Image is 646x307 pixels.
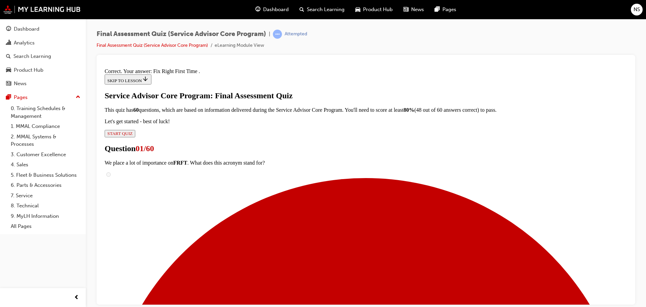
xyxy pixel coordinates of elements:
span: START QUIZ [5,65,31,70]
li: eLearning Module View [215,42,264,49]
div: Product Hub [14,66,43,74]
div: Analytics [14,39,35,47]
span: SKIP TO LESSON [5,12,47,18]
a: Analytics [3,37,83,49]
span: Question [3,78,34,87]
button: Pages [3,91,83,104]
a: 1. MMAL Compliance [8,121,83,132]
span: NS [634,6,640,13]
button: SKIP TO LESSON [3,9,49,19]
a: news-iconNews [398,3,429,16]
a: 0. Training Schedules & Management [8,103,83,121]
p: This quiz has questions, which are based on information delivered during the Service Advisor Core... [3,41,525,47]
span: Dashboard [263,6,289,13]
a: guage-iconDashboard [250,3,294,16]
span: 01/60 [34,78,52,87]
p: Let's get started - best of luck! [3,53,525,59]
div: Service Advisor Core Program: Final Assessment Quiz [3,26,525,35]
a: search-iconSearch Learning [294,3,350,16]
span: prev-icon [74,294,79,302]
button: NS [631,4,643,15]
span: news-icon [6,81,11,87]
div: Pages [14,94,28,101]
span: Pages [442,6,456,13]
div: Search Learning [13,53,51,60]
p: We place a lot of importance on . What does this acronym stand for? [3,94,525,100]
a: All Pages [8,221,83,232]
img: mmal [3,5,81,14]
a: Final Assessment Quiz (Service Advisor Core Program) [97,42,208,48]
span: guage-icon [255,5,260,14]
span: pages-icon [6,95,11,101]
a: 7. Service [8,191,83,201]
div: Attempted [285,31,307,37]
a: 5. Fleet & Business Solutions [8,170,83,180]
a: 3. Customer Excellence [8,149,83,160]
a: News [3,77,83,90]
span: Search Learning [307,6,345,13]
h1: Question 1 of 60 [3,78,525,88]
a: pages-iconPages [429,3,462,16]
div: News [14,80,27,88]
span: chart-icon [6,40,11,46]
span: Final Assessment Quiz (Service Advisor Core Program) [97,30,266,38]
div: Correct. Your answer: Fix Right First Time . [3,3,525,9]
a: car-iconProduct Hub [350,3,398,16]
span: News [411,6,424,13]
a: Product Hub [3,64,83,76]
a: Search Learning [3,50,83,63]
span: news-icon [403,5,408,14]
span: search-icon [6,54,11,60]
a: 4. Sales [8,160,83,170]
span: learningRecordVerb_ATTEMPT-icon [273,30,282,39]
span: pages-icon [435,5,440,14]
span: | [269,30,270,38]
strong: 60 [31,41,37,47]
span: car-icon [355,5,360,14]
a: 8. Technical [8,201,83,211]
div: Dashboard [14,25,39,33]
span: car-icon [6,67,11,73]
strong: FRFT [71,94,85,100]
a: 2. MMAL Systems & Processes [8,132,83,149]
strong: 80% [301,41,312,47]
a: 6. Parts & Accessories [8,180,83,191]
button: DashboardAnalyticsSearch LearningProduct HubNews [3,22,83,91]
span: Product Hub [363,6,393,13]
span: up-icon [76,93,80,102]
span: search-icon [299,5,304,14]
span: guage-icon [6,26,11,32]
a: Dashboard [3,23,83,35]
a: 9. MyLH Information [8,211,83,221]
